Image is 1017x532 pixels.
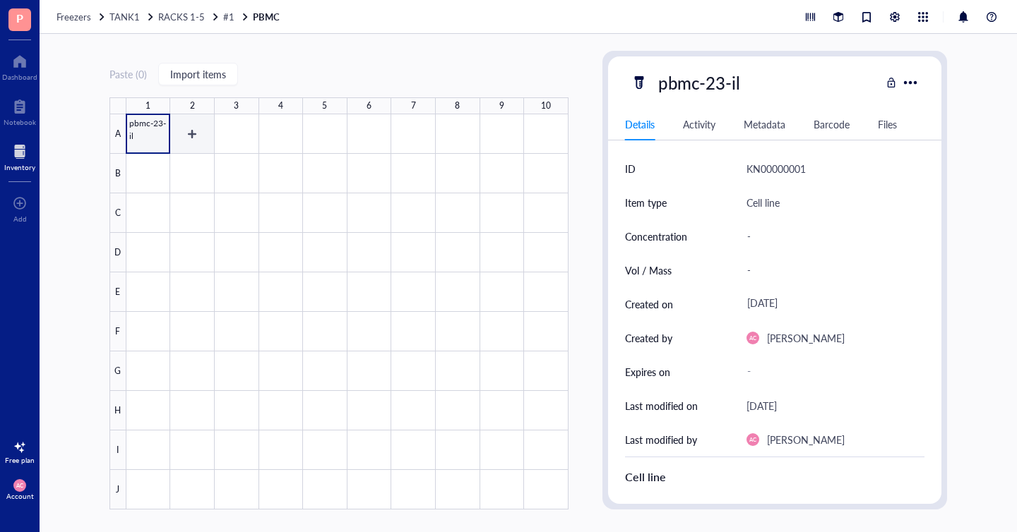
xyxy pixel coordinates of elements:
div: B [109,154,126,193]
button: Import items [158,63,238,85]
span: AC [749,436,756,442]
div: I [109,430,126,470]
div: [DATE] [741,291,919,317]
div: 8 [455,97,460,114]
div: 1 [145,97,150,114]
div: E [109,272,126,312]
a: PBMC [253,11,282,23]
span: P [16,9,23,27]
div: Free plan [5,456,35,464]
span: Import items [170,68,226,80]
div: J [109,470,126,509]
div: Barcode [814,116,850,132]
span: RACKS 1-5 [158,10,205,23]
div: Created by [625,330,672,346]
div: pbmc-23-il [652,68,747,97]
div: C [109,193,126,233]
a: TANK1 [109,11,155,23]
div: A [109,114,126,154]
span: AC [749,334,756,341]
div: Last modified by [625,432,697,447]
a: RACKS 1-5#1 [158,11,250,23]
div: Created on [625,296,673,312]
a: Dashboard [2,50,37,81]
div: 5 [322,97,327,114]
div: Expires on [625,364,670,380]
div: Files [878,116,897,132]
div: 7 [411,97,416,114]
div: Dashboard [2,73,37,81]
span: #1 [223,10,234,23]
span: Freezers [56,10,91,23]
div: D [109,233,126,272]
div: - [741,222,919,251]
div: 6 [367,97,371,114]
div: Cell line [625,468,924,485]
div: Metadata [744,116,785,132]
div: ID [625,161,636,176]
div: 10 [541,97,551,114]
div: Concentration [625,229,687,244]
div: Notebook [4,118,36,126]
div: F [109,312,126,351]
div: [DATE] [747,397,777,414]
button: Paste (0) [109,63,147,85]
div: Last modified on [625,398,698,413]
div: Account [6,492,34,500]
div: KN00000001 [747,160,806,177]
div: Vol / Mass [625,262,672,278]
a: Freezers [56,11,107,23]
div: Add [13,214,27,223]
div: G [109,351,126,391]
div: Item type [625,195,667,210]
div: [PERSON_NAME] [767,431,845,448]
div: - [741,359,919,385]
div: 9 [499,97,504,114]
div: [PERSON_NAME] [767,330,845,346]
div: Details [625,116,655,132]
div: Activity [683,116,715,132]
div: Cell line [747,194,780,211]
a: Notebook [4,95,36,126]
div: 4 [278,97,283,114]
div: 2 [190,97,195,114]
div: H [109,391,126,430]
a: Inventory [4,140,35,171]
span: TANK1 [109,10,140,23]
div: 3 [234,97,239,114]
div: Inventory [4,163,35,171]
div: - [741,255,919,285]
span: AC [16,482,24,488]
